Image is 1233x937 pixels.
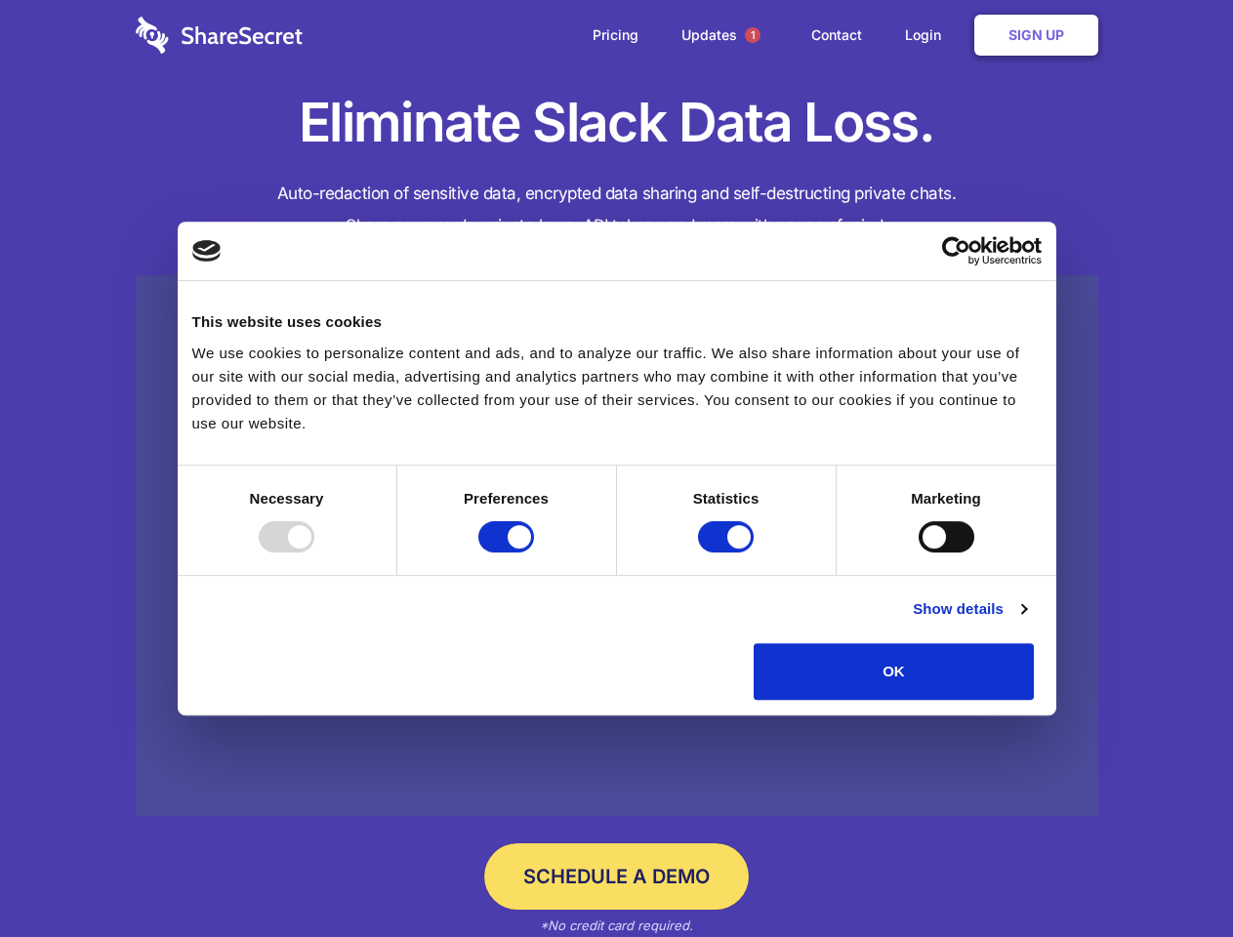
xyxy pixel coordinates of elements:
button: OK [754,643,1034,700]
a: Schedule a Demo [484,843,749,910]
a: Usercentrics Cookiebot - opens in a new window [871,236,1042,265]
strong: Statistics [693,490,760,507]
strong: Marketing [911,490,981,507]
a: Wistia video thumbnail [136,275,1098,817]
a: Show details [913,597,1026,621]
div: This website uses cookies [192,310,1042,334]
strong: Necessary [250,490,324,507]
a: Sign Up [974,15,1098,56]
div: We use cookies to personalize content and ads, and to analyze our traffic. We also share informat... [192,342,1042,435]
a: Login [885,5,970,65]
img: logo-wordmark-white-trans-d4663122ce5f474addd5e946df7df03e33cb6a1c49d2221995e7729f52c070b2.svg [136,17,303,54]
img: logo [192,240,222,262]
span: 1 [745,27,760,43]
a: Contact [792,5,882,65]
h4: Auto-redaction of sensitive data, encrypted data sharing and self-destructing private chats. Shar... [136,178,1098,242]
a: Pricing [573,5,658,65]
strong: Preferences [464,490,549,507]
h1: Eliminate Slack Data Loss. [136,88,1098,158]
em: *No credit card required. [540,917,693,933]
